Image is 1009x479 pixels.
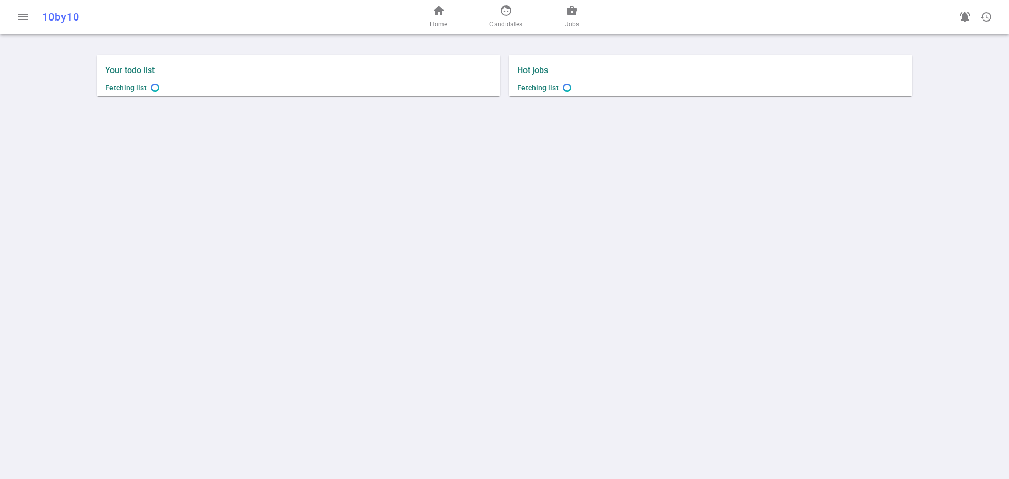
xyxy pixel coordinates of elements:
div: 10by10 [42,11,332,23]
label: Hot jobs [517,65,706,75]
a: Candidates [489,4,522,29]
span: face [500,4,512,17]
span: Candidates [489,19,522,29]
span: business_center [565,4,578,17]
span: history [980,11,992,23]
button: Open menu [13,6,34,27]
span: home [433,4,445,17]
a: Home [430,4,447,29]
a: Jobs [565,4,579,29]
span: notifications_active [959,11,971,23]
span: Home [430,19,447,29]
button: Open history [975,6,996,27]
span: Fetching list [105,84,147,92]
label: Your todo list [105,65,492,75]
a: Go to see announcements [954,6,975,27]
span: Jobs [565,19,579,29]
span: menu [17,11,29,23]
span: Fetching list [517,84,559,92]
